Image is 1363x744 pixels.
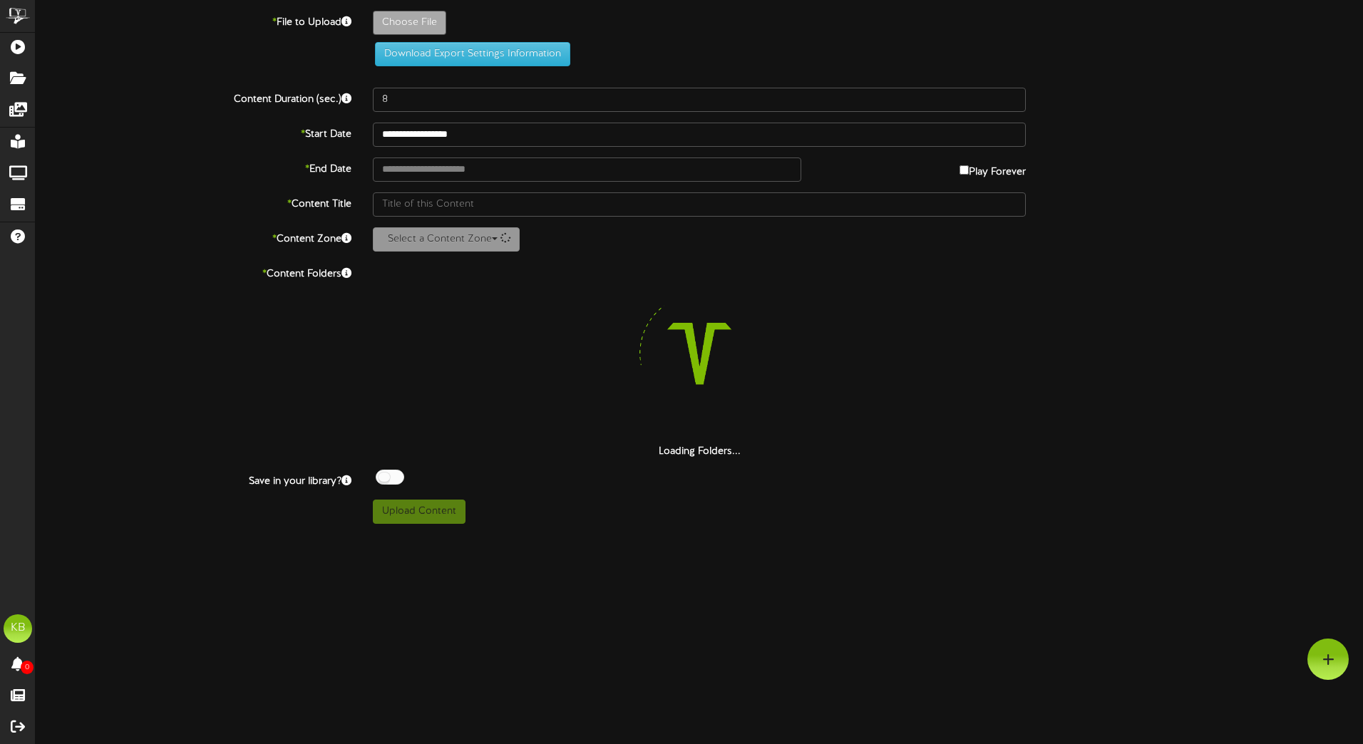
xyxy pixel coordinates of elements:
label: Save in your library? [25,470,362,489]
span: 0 [21,661,34,674]
div: KB [4,614,32,643]
label: Play Forever [960,157,1026,180]
label: Start Date [25,123,362,142]
img: loading-spinner-4.png [608,262,791,445]
label: Content Duration (sec.) [25,88,362,107]
label: Content Folders [25,262,362,281]
input: Title of this Content [373,192,1026,217]
button: Download Export Settings Information [375,42,570,66]
label: Content Title [25,192,362,212]
label: End Date [25,157,362,177]
button: Upload Content [373,500,466,524]
label: File to Upload [25,11,362,30]
button: Select a Content Zone [373,227,520,252]
strong: Loading Folders... [659,446,741,457]
label: Content Zone [25,227,362,247]
a: Download Export Settings Information [368,48,570,59]
input: Play Forever [960,165,969,175]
